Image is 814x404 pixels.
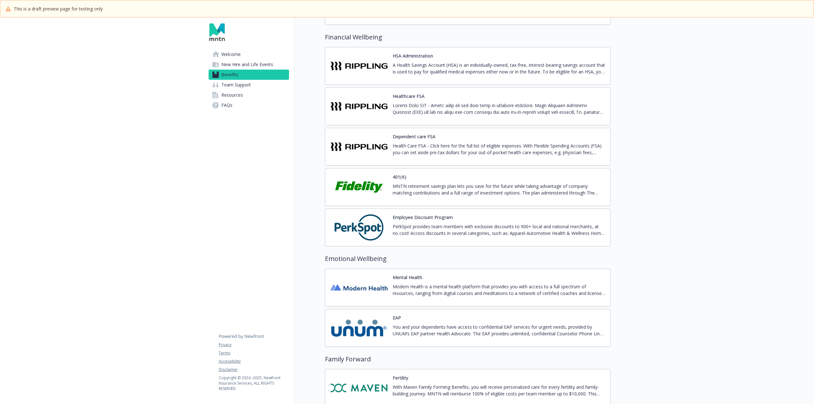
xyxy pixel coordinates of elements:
a: Terms [219,350,289,356]
a: Disclaimer [219,367,289,373]
p: You and your dependents have access to confidential EAP services for urgent needs, provided by UN... [393,324,605,337]
h2: Family Forward [325,354,610,364]
p: Copyright © 2024 - 2025 , Newfront Insurance Services, ALL RIGHTS RESERVED [219,375,289,391]
button: EAP [393,314,401,321]
img: Rippling carrier logo [330,93,388,120]
a: Privacy [219,342,289,348]
img: Rippling carrier logo [330,133,388,160]
img: PerkSpot carrier logo [330,214,388,241]
button: Employee Discount Program [393,214,453,221]
span: This is a draft preview page for testing only [14,5,103,12]
span: FAQs [221,100,232,110]
img: Fidelity Investments carrier logo [330,174,388,201]
p: Health Care FSA - Click here for the full list of eligible expenses. With Flexible Spending Accou... [393,142,605,156]
img: Modern Health carrier logo [330,274,388,301]
span: Benefits [221,70,238,80]
a: FAQs [209,100,289,110]
button: 401(K) [393,174,406,180]
h2: Emotional Wellbeing [325,254,610,264]
button: Healthcare FSA [393,93,424,99]
button: Dependent care FSA [393,133,435,140]
a: Welcome [209,49,289,59]
span: Resources [221,90,243,100]
a: Benefits [209,70,289,80]
p: MNTN retirement savings plan lets you save for the future while taking advantage of company match... [393,183,605,196]
h2: Financial Wellbeing [325,32,610,42]
span: New Hire and Life Events [221,59,273,70]
span: Welcome [221,49,241,59]
p: Modern Health is a mental health platform that provides you with access to a full spectrum of res... [393,283,605,297]
p: A Health Savings Account (HSA) is an individually-owned, tax-free, interest-bearing savings accou... [393,62,605,75]
img: UNUM carrier logo [330,314,388,341]
a: Team Support [209,80,289,90]
a: Resources [209,90,289,100]
img: Rippling carrier logo [330,52,388,79]
button: HSA Administration [393,52,433,59]
p: Loremi Dolo SIT - Ametc adip eli sed doei temp in utlabore etdolore. Magn Aliquaen Adminimv Quisn... [393,102,605,115]
img: Maven carrier logo [330,374,388,401]
p: With Maven Family Forming Benefits, you will receive personalized care for every fertility and fa... [393,384,605,397]
p: PerkSpot provides team members with exclusive discounts to 900+ local and national merchants, at ... [393,223,605,236]
button: Mental Health [393,274,422,281]
span: Team Support [221,80,251,90]
button: Fertility [393,374,408,381]
a: Accessibility [219,359,289,364]
a: New Hire and Life Events [209,59,289,70]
